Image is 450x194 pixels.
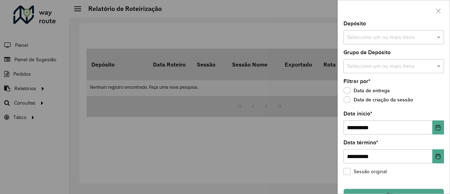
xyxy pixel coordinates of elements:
[343,109,372,118] label: Data início
[432,120,444,134] button: Choose Date
[343,168,387,175] label: Sessão original
[343,138,378,147] label: Data término
[343,87,390,94] label: Data de entrega
[343,19,366,28] label: Depósito
[343,96,413,103] label: Data de criação da sessão
[343,77,371,86] label: Filtrar por
[343,48,391,57] label: Grupo de Depósito
[432,149,444,163] button: Choose Date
